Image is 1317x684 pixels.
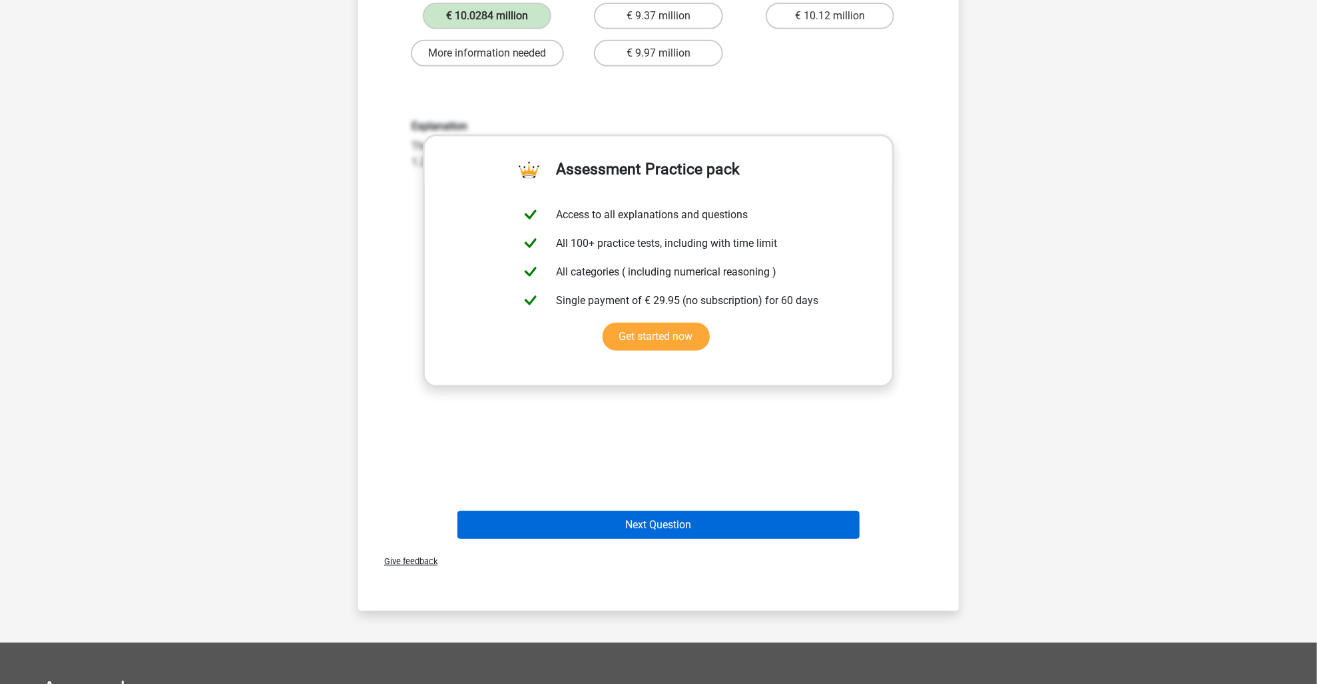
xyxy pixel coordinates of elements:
label: € 9.97 million [594,40,722,67]
button: Next Question [457,511,860,539]
a: Get started now [603,323,710,351]
label: € 10.0284 million [423,3,551,29]
div: The ratio remains the same, so the price for the entire company acquisition is also growing by 20... [401,120,916,170]
label: € 9.37 million [594,3,722,29]
label: € 10.12 million [766,3,894,29]
span: Give feedback [374,556,437,566]
h6: Explanation [411,120,906,132]
label: More information needed [411,40,564,67]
